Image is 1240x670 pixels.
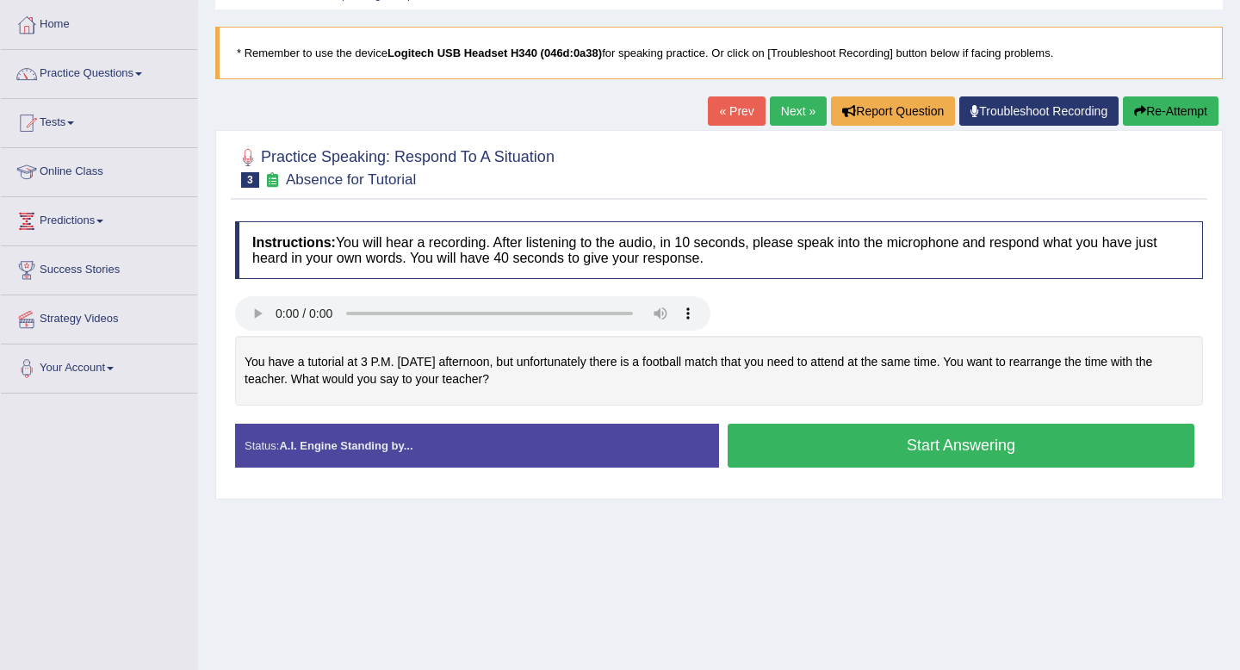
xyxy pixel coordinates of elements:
[1,197,197,240] a: Predictions
[770,96,827,126] a: Next »
[252,235,336,250] b: Instructions:
[1,344,197,388] a: Your Account
[279,439,412,452] strong: A.I. Engine Standing by...
[1,246,197,289] a: Success Stories
[263,172,282,189] small: Exam occurring question
[728,424,1194,468] button: Start Answering
[1,148,197,191] a: Online Class
[959,96,1119,126] a: Troubleshoot Recording
[1,50,197,93] a: Practice Questions
[1,1,197,44] a: Home
[387,47,602,59] b: Logitech USB Headset H340 (046d:0a38)
[235,336,1203,406] div: You have a tutorial at 3 P.M. [DATE] afternoon, but unfortunately there is a football match that ...
[235,221,1203,279] h4: You will hear a recording. After listening to the audio, in 10 seconds, please speak into the mic...
[1123,96,1218,126] button: Re-Attempt
[235,145,555,188] h2: Practice Speaking: Respond To A Situation
[708,96,765,126] a: « Prev
[241,172,259,188] span: 3
[831,96,955,126] button: Report Question
[1,99,197,142] a: Tests
[215,27,1223,79] blockquote: * Remember to use the device for speaking practice. Or click on [Troubleshoot Recording] button b...
[286,171,416,188] small: Absence for Tutorial
[1,295,197,338] a: Strategy Videos
[235,424,719,468] div: Status:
